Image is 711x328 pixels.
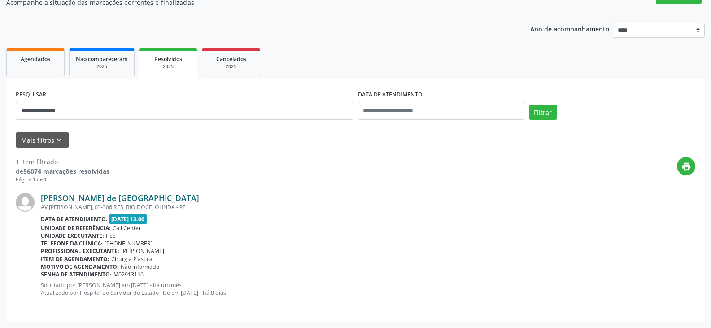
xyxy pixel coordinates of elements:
div: 1 item filtrado [16,157,109,166]
span: Cirurgia Plastica [111,255,153,263]
b: Unidade de referência: [41,224,111,232]
b: Unidade executante: [41,232,104,240]
span: M02913116 [113,271,144,278]
div: AV [PERSON_NAME], 03-306 RES, RIO DOCE, OLINDA - PE [41,203,695,211]
b: Senha de atendimento: [41,271,112,278]
i: print [681,162,691,171]
b: Item de agendamento: [41,255,109,263]
span: Cancelados [216,55,246,63]
b: Telefone da clínica: [41,240,103,247]
button: print [677,157,695,175]
p: Solicitado por [PERSON_NAME] em [DATE] - há um mês Atualizado por Hospital do Servidor do Estado ... [41,281,695,297]
i: keyboard_arrow_down [54,135,64,145]
b: Motivo de agendamento: [41,263,119,271]
strong: 56074 marcações resolvidas [23,167,109,175]
div: de [16,166,109,176]
img: img [16,193,35,212]
span: [PERSON_NAME] [121,247,164,255]
span: Agendados [21,55,50,63]
label: PESQUISAR [16,88,46,102]
span: Não informado [121,263,159,271]
span: [PHONE_NUMBER] [105,240,153,247]
span: Hse [106,232,116,240]
b: Profissional executante: [41,247,119,255]
div: Página 1 de 1 [16,176,109,184]
div: 2025 [145,63,191,70]
span: Resolvidos [154,55,182,63]
button: Mais filtroskeyboard_arrow_down [16,132,69,148]
div: 2025 [76,63,128,70]
span: [DATE] 13:00 [109,214,147,224]
span: Call Center [113,224,141,232]
p: Ano de acompanhamento [530,23,610,34]
b: Data de atendimento: [41,215,108,223]
span: Não compareceram [76,55,128,63]
div: 2025 [209,63,253,70]
a: [PERSON_NAME] de [GEOGRAPHIC_DATA] [41,193,199,203]
button: Filtrar [529,105,557,120]
label: DATA DE ATENDIMENTO [358,88,423,102]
